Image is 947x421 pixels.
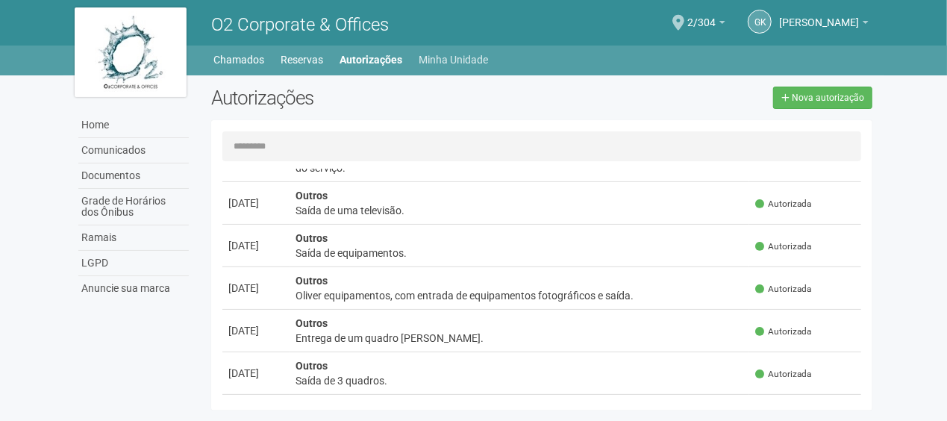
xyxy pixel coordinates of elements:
span: Nova autorização [792,93,864,103]
div: [DATE] [228,196,284,210]
strong: Outros [296,360,328,372]
a: Documentos [78,163,189,189]
img: logo.jpg [75,7,187,97]
span: O2 Corporate & Offices [211,14,389,35]
div: Saída de uma televisão. [296,203,744,218]
div: [DATE] [228,238,284,253]
span: Autorizada [755,198,811,210]
a: Grade de Horários dos Ônibus [78,189,189,225]
div: Oliver equipamentos, com entrada de equipamentos fotográficos e saída. [296,288,744,303]
a: 2/304 [687,19,725,31]
strong: Outros [296,275,328,287]
strong: Outros [296,317,328,329]
span: Autorizada [755,325,811,338]
span: Autorizada [755,368,811,381]
span: Autorizada [755,283,811,296]
a: Home [78,113,189,138]
div: [DATE] [228,323,284,338]
strong: Outros [296,190,328,202]
a: [PERSON_NAME] [779,19,869,31]
div: [DATE] [228,281,284,296]
a: Chamados [214,49,265,70]
a: LGPD [78,251,189,276]
span: Gleice Kelly [779,2,859,28]
a: Comunicados [78,138,189,163]
a: Autorizações [340,49,403,70]
a: Nova autorização [773,87,872,109]
a: Anuncie sua marca [78,276,189,301]
div: Saída de 3 quadros. [296,373,744,388]
div: Saída de equipamentos. [296,246,744,261]
a: Minha Unidade [419,49,489,70]
div: Entrega de um quadro [PERSON_NAME]. [296,331,744,346]
span: Autorizada [755,240,811,253]
h2: Autorizações [211,87,531,109]
a: GK [748,10,772,34]
div: [DATE] [228,366,284,381]
span: 2/304 [687,2,716,28]
a: Reservas [281,49,324,70]
strong: Outros [296,232,328,244]
a: Ramais [78,225,189,251]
